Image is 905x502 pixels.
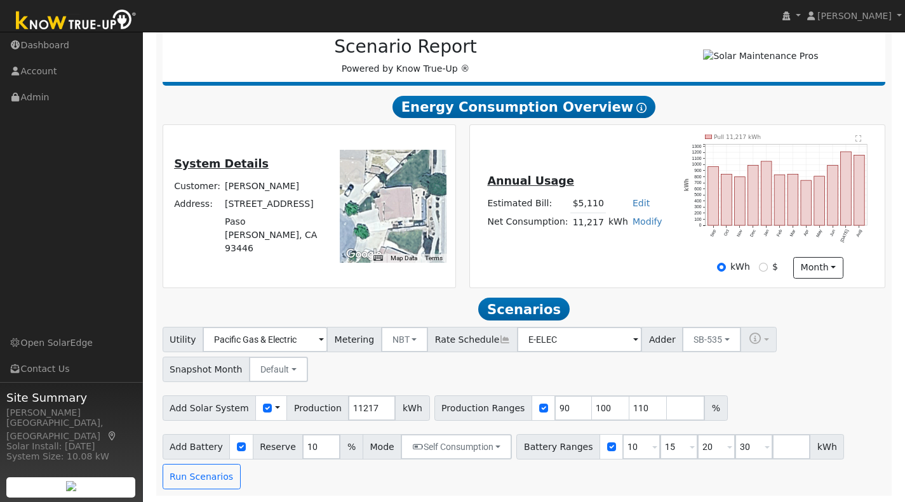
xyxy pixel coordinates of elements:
text: 700 [695,180,702,185]
span: kWh [810,434,844,459]
i: Show Help [636,103,647,113]
rect: onclick="" [788,174,798,225]
rect: onclick="" [748,165,759,225]
img: Google [343,246,385,263]
text: 500 [695,192,702,197]
td: Estimated Bill: [485,195,570,213]
a: Terms (opens in new tab) [425,254,443,261]
td: Customer: [172,177,223,195]
rect: onclick="" [721,174,732,225]
img: retrieve [66,481,76,491]
rect: onclick="" [814,176,825,225]
td: 11,217 [570,213,606,232]
u: System Details [174,157,269,170]
button: NBT [381,327,429,352]
span: Rate Schedule [427,327,518,352]
text: Aug [855,228,863,237]
rect: onclick="" [854,155,865,225]
span: % [340,434,363,459]
text: 0 [699,223,702,227]
span: Production Ranges [434,395,532,421]
td: [PERSON_NAME] [223,177,326,195]
span: % [704,395,727,421]
text: 1300 [692,143,702,148]
text: 1100 [692,155,702,160]
text: Feb [776,228,783,237]
text: 800 [695,174,702,178]
text:  [856,135,862,142]
span: [PERSON_NAME] [817,11,892,21]
span: Adder [641,327,683,352]
h2: Scenario Report [175,36,636,58]
button: Run Scenarios [163,464,241,489]
button: month [793,257,843,279]
text: kWh [684,178,690,191]
td: Net Consumption: [485,213,570,232]
span: Scenarios [478,298,569,320]
span: Reserve [253,434,304,459]
div: [PERSON_NAME] [6,406,136,419]
rect: onclick="" [735,176,746,225]
text: 600 [695,186,702,190]
button: Keyboard shortcuts [373,254,382,263]
text: Mar [789,228,797,237]
span: Energy Consumption Overview [392,96,655,119]
td: $5,110 [570,195,606,213]
text: 400 [695,199,702,203]
span: Utility [163,327,204,352]
rect: onclick="" [708,166,719,225]
button: SB-535 [682,327,741,352]
span: kWh [395,395,429,421]
text: Dec [749,228,757,237]
a: Open this area in Google Maps (opens a new window) [343,246,385,263]
div: System Size: 10.08 kW [6,450,136,463]
td: Address: [172,195,223,213]
span: Add Solar System [163,395,257,421]
span: Snapshot Month [163,357,250,382]
rect: onclick="" [761,161,772,225]
rect: onclick="" [801,180,812,225]
div: Solar Install: [DATE] [6,440,136,453]
div: Powered by Know True-Up ® [169,36,643,76]
a: Map [107,431,118,441]
input: $ [759,263,768,272]
div: [GEOGRAPHIC_DATA], [GEOGRAPHIC_DATA] [6,416,136,443]
text: May [815,228,824,238]
text: 300 [695,204,702,209]
td: Paso [PERSON_NAME], CA 93446 [223,213,326,258]
span: Site Summary [6,389,136,406]
text: 1200 [692,150,702,154]
text: Sep [709,228,717,237]
text: Pull 11,217 kWh [714,133,761,140]
input: kWh [717,263,726,272]
text: Nov [736,228,744,237]
span: Add Battery [163,434,231,459]
rect: onclick="" [775,175,786,225]
text: 200 [695,211,702,215]
text: [DATE] [840,228,850,243]
text: Jan [763,228,770,237]
input: Select a Utility [203,327,328,352]
u: Annual Usage [487,175,573,187]
span: Mode [363,434,401,459]
input: Select a Rate Schedule [517,327,642,352]
text: Oct [723,228,730,237]
button: Self Consumption [401,434,512,459]
a: Modify [633,216,662,227]
span: Battery Ranges [516,434,600,459]
span: Production [286,395,349,421]
rect: onclick="" [828,165,838,225]
td: [STREET_ADDRESS] [223,195,326,213]
text: 900 [695,168,702,173]
button: Map Data [391,254,417,263]
text: 100 [695,216,702,221]
span: Metering [327,327,382,352]
text: Jun [829,228,836,237]
td: kWh [606,213,630,232]
text: 1000 [692,162,702,166]
label: $ [772,260,778,274]
button: Default [249,357,308,382]
rect: onclick="" [841,152,852,225]
img: Know True-Up [10,7,143,36]
text: Apr [803,228,810,237]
